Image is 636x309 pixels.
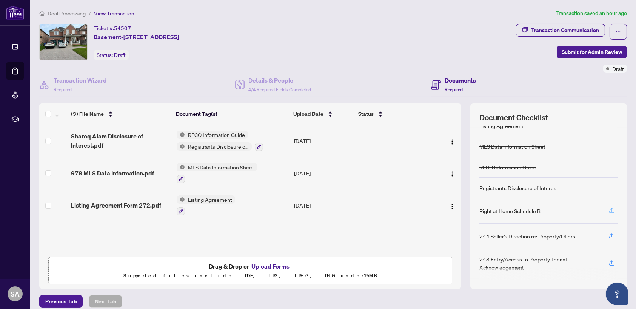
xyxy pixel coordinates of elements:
span: Registrants Disclosure of Interest [185,142,252,151]
article: Transaction saved an hour ago [556,9,627,18]
td: [DATE] [291,125,357,157]
span: Previous Tab [45,295,77,307]
h4: Details & People [248,76,311,85]
span: Drag & Drop or [209,261,292,271]
button: Upload Forms [249,261,292,271]
div: MLS Data Information Sheet [479,142,545,151]
span: SA [11,289,20,299]
span: Listing Agreement Form 272.pdf [71,201,161,210]
button: Logo [446,167,458,179]
h4: Transaction Wizard [54,76,107,85]
div: 244 Seller’s Direction re: Property/Offers [479,232,575,240]
th: (3) File Name [68,103,173,125]
span: Upload Date [293,110,323,118]
button: Open asap [606,283,628,305]
button: Status IconRECO Information GuideStatus IconRegistrants Disclosure of Interest [177,131,263,151]
button: Transaction Communication [516,24,605,37]
img: Status Icon [177,131,185,139]
span: Basement-[STREET_ADDRESS] [94,32,179,42]
div: Ticket #: [94,24,131,32]
span: View Transaction [94,10,134,17]
div: 248 Entry/Access to Property Tenant Acknowledgement [479,255,600,272]
img: Status Icon [177,195,185,204]
td: [DATE] [291,189,357,222]
button: Logo [446,199,458,211]
span: Sharoq Alam Disclosure of Interest.pdf [71,132,171,150]
h4: Documents [445,76,476,85]
span: Required [445,87,463,92]
div: - [359,169,435,177]
li: / [89,9,91,18]
td: [DATE] [291,157,357,189]
img: Status Icon [177,163,185,171]
button: Status IconListing Agreement [177,195,235,216]
span: RECO Information Guide [185,131,248,139]
img: Logo [449,139,455,145]
img: logo [6,6,24,20]
span: Required [54,87,72,92]
div: Status: [94,50,129,60]
button: Logo [446,135,458,147]
div: Right at Home Schedule B [479,207,541,215]
p: Supported files include .PDF, .JPG, .JPEG, .PNG under 25 MB [53,271,447,280]
span: Draft [612,65,624,73]
button: Submit for Admin Review [557,46,627,58]
div: Transaction Communication [531,24,599,36]
span: ellipsis [616,29,621,34]
img: Status Icon [177,142,185,151]
img: IMG-W12415474_1.jpg [40,24,87,60]
img: Logo [449,203,455,209]
span: 978 MLS Data Information.pdf [71,169,154,178]
span: Submit for Admin Review [562,46,622,58]
div: Registrants Disclosure of Interest [479,184,558,192]
span: Document Checklist [479,112,548,123]
div: - [359,201,435,209]
span: Draft [114,52,126,58]
span: MLS Data Information Sheet [185,163,257,171]
img: Logo [449,171,455,177]
div: - [359,137,435,145]
div: RECO Information Guide [479,163,536,171]
span: Listing Agreement [185,195,235,204]
th: Status [355,103,436,125]
span: 54507 [114,25,131,32]
span: home [39,11,45,16]
th: Document Tag(s) [173,103,290,125]
button: Previous Tab [39,295,83,308]
th: Upload Date [290,103,355,125]
span: (3) File Name [71,110,104,118]
span: Deal Processing [48,10,86,17]
span: Drag & Drop orUpload FormsSupported files include .PDF, .JPG, .JPEG, .PNG under25MB [49,257,452,285]
button: Next Tab [89,295,122,308]
span: Status [358,110,374,118]
button: Status IconMLS Data Information Sheet [177,163,257,183]
span: 4/4 Required Fields Completed [248,87,311,92]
